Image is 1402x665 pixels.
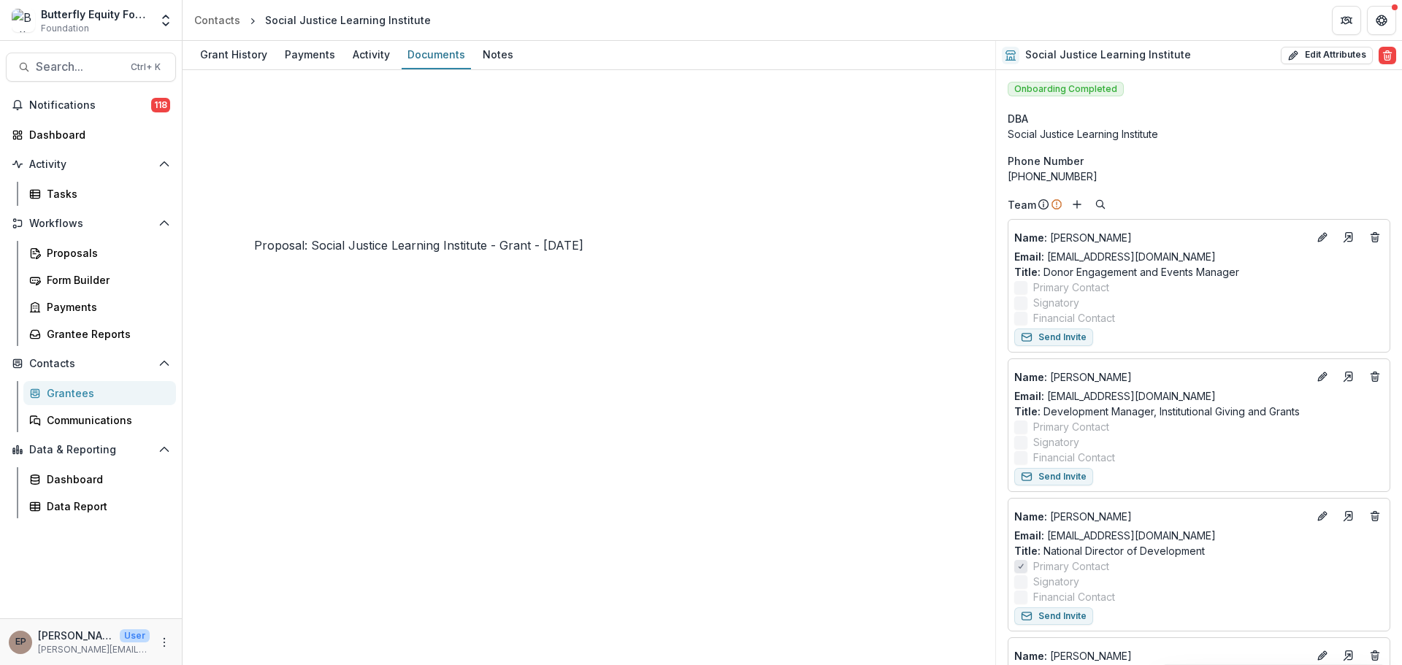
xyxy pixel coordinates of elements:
[1014,388,1216,404] a: Email: [EMAIL_ADDRESS][DOMAIN_NAME]
[6,352,176,375] button: Open Contacts
[1281,47,1373,64] button: Edit Attributes
[1014,607,1093,625] button: Send Invite
[1033,295,1079,310] span: Signatory
[6,438,176,461] button: Open Data & Reporting
[29,158,153,171] span: Activity
[47,472,164,487] div: Dashboard
[1367,6,1396,35] button: Get Help
[1008,111,1028,126] span: DBA
[1366,507,1384,525] button: Deletes
[1033,280,1109,295] span: Primary Contact
[47,299,164,315] div: Payments
[279,44,341,65] div: Payments
[1014,509,1308,524] a: Name: [PERSON_NAME]
[41,7,150,22] div: Butterfly Equity Foundation
[477,41,519,69] a: Notes
[47,186,164,201] div: Tasks
[1008,82,1124,96] span: Onboarding Completed
[1314,507,1331,525] button: Edit
[23,381,176,405] a: Grantees
[1337,504,1360,528] a: Go to contact
[1014,231,1047,244] span: Name :
[1014,648,1308,664] p: [PERSON_NAME]
[1314,647,1331,664] button: Edit
[1014,528,1216,543] a: Email: [EMAIL_ADDRESS][DOMAIN_NAME]
[1366,228,1384,246] button: Deletes
[1033,434,1079,450] span: Signatory
[402,41,471,69] a: Documents
[23,295,176,319] a: Payments
[29,218,153,230] span: Workflows
[1033,310,1115,326] span: Financial Contact
[1014,404,1384,419] p: Development Manager, Institutional Giving and Grants
[402,44,471,65] div: Documents
[1092,196,1109,213] button: Search
[1008,197,1036,212] p: Team
[1008,169,1390,184] div: [PHONE_NUMBER]
[120,629,150,642] p: User
[6,53,176,82] button: Search...
[1014,543,1384,558] p: National Director of Development
[1014,264,1384,280] p: Donor Engagement and Events Manager
[1014,390,1044,402] span: Email:
[1014,230,1308,245] p: [PERSON_NAME]
[1008,153,1084,169] span: Phone Number
[1033,574,1079,589] span: Signatory
[38,643,150,656] p: [PERSON_NAME][EMAIL_ADDRESS][DOMAIN_NAME]
[6,212,176,235] button: Open Workflows
[47,272,164,288] div: Form Builder
[23,182,176,206] a: Tasks
[36,60,122,74] span: Search...
[1337,226,1360,249] a: Go to contact
[1008,126,1390,142] div: Social Justice Learning Institute
[1014,405,1041,418] span: Title :
[23,241,176,265] a: Proposals
[347,41,396,69] a: Activity
[1014,509,1308,524] p: [PERSON_NAME]
[23,268,176,292] a: Form Builder
[47,499,164,514] div: Data Report
[1014,545,1041,557] span: Title :
[12,9,35,32] img: Butterfly Equity Foundation
[1014,529,1044,542] span: Email:
[1314,368,1331,385] button: Edit
[47,412,164,428] div: Communications
[47,326,164,342] div: Grantee Reports
[1014,328,1093,346] button: Send Invite
[29,358,153,370] span: Contacts
[29,99,151,112] span: Notifications
[1014,510,1047,523] span: Name :
[156,634,173,651] button: More
[1014,369,1308,385] p: [PERSON_NAME]
[279,41,341,69] a: Payments
[15,637,26,647] div: Emily Parker
[23,467,176,491] a: Dashboard
[6,153,176,176] button: Open Activity
[265,12,431,28] div: Social Justice Learning Institute
[23,408,176,432] a: Communications
[1332,6,1361,35] button: Partners
[1014,468,1093,485] button: Send Invite
[1014,250,1044,263] span: Email:
[1379,47,1396,64] button: Delete
[1366,368,1384,385] button: Deletes
[41,22,89,35] span: Foundation
[1366,647,1384,664] button: Deletes
[194,44,273,65] div: Grant History
[29,444,153,456] span: Data & Reporting
[1337,365,1360,388] a: Go to contact
[194,12,240,28] div: Contacts
[1014,266,1041,278] span: Title :
[47,245,164,261] div: Proposals
[477,44,519,65] div: Notes
[6,123,176,147] a: Dashboard
[1033,589,1115,604] span: Financial Contact
[1068,196,1086,213] button: Add
[188,9,246,31] a: Contacts
[1033,558,1109,574] span: Primary Contact
[47,385,164,401] div: Grantees
[1014,650,1047,662] span: Name :
[128,59,164,75] div: Ctrl + K
[188,9,437,31] nav: breadcrumb
[6,93,176,117] button: Notifications118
